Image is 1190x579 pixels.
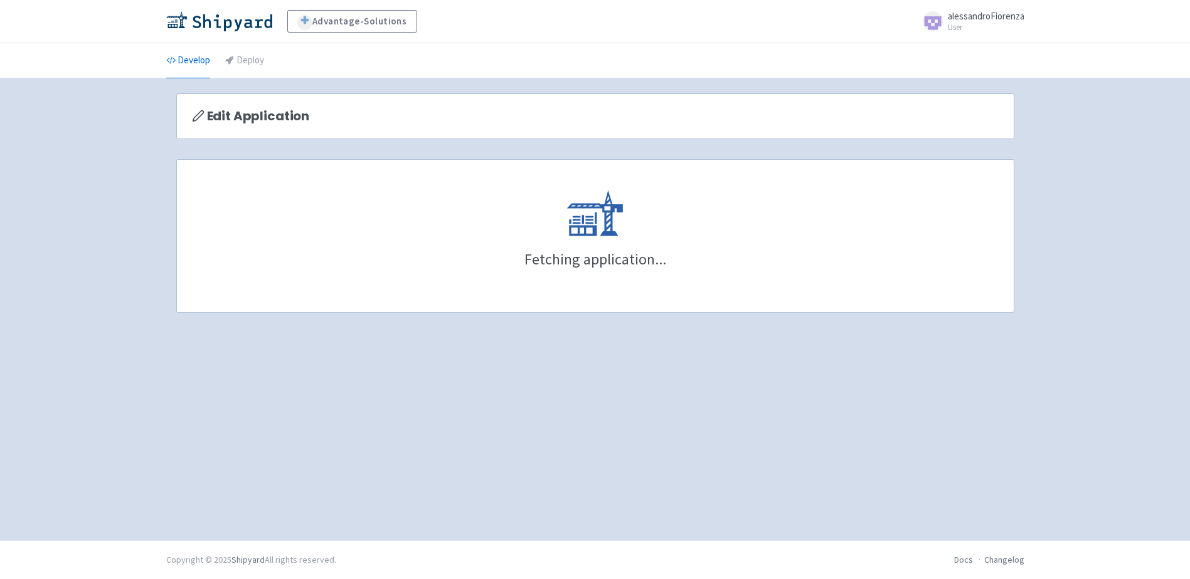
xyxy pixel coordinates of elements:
div: Copyright © 2025 All rights reserved. [166,553,336,566]
small: User [948,23,1024,31]
div: Fetching application... [524,252,666,267]
a: Advantage-Solutions [287,10,417,33]
a: Shipyard [231,554,265,565]
a: Develop [166,43,210,78]
a: Changelog [984,554,1024,565]
a: Deploy [225,43,264,78]
span: Edit Application [207,109,310,123]
img: Shipyard logo [166,11,272,31]
a: alessandroFiorenza User [915,11,1024,31]
a: Docs [954,554,973,565]
span: alessandroFiorenza [948,10,1024,22]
